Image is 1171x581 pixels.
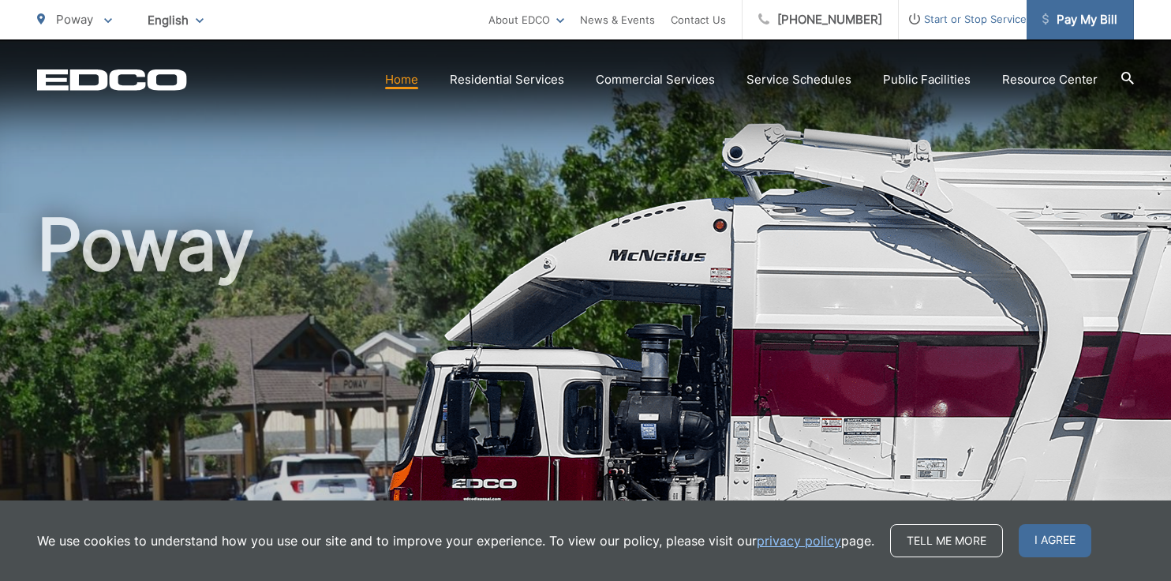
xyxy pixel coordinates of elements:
a: Tell me more [890,524,1003,557]
a: Residential Services [450,70,564,89]
span: English [136,6,215,34]
a: Resource Center [1002,70,1098,89]
a: Commercial Services [596,70,715,89]
a: privacy policy [757,531,841,550]
a: Public Facilities [883,70,971,89]
a: EDCD logo. Return to the homepage. [37,69,187,91]
p: We use cookies to understand how you use our site and to improve your experience. To view our pol... [37,531,874,550]
span: Poway [56,12,93,27]
a: About EDCO [488,10,564,29]
a: Home [385,70,418,89]
a: Service Schedules [746,70,851,89]
span: Pay My Bill [1042,10,1117,29]
a: News & Events [580,10,655,29]
span: I agree [1019,524,1091,557]
a: Contact Us [671,10,726,29]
